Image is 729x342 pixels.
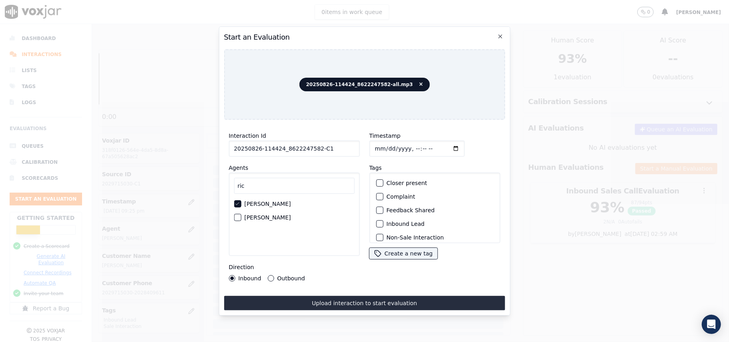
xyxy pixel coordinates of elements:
[224,32,505,43] h2: Start an Evaluation
[369,133,400,139] label: Timestamp
[224,296,505,310] button: Upload interaction to start evaluation
[244,215,291,220] label: [PERSON_NAME]
[234,178,354,194] input: Search Agents...
[386,221,424,227] label: Inbound Lead
[229,264,254,270] label: Direction
[386,180,427,186] label: Closer present
[386,235,444,240] label: Non-Sale Interaction
[369,165,382,171] label: Tags
[244,201,291,207] label: [PERSON_NAME]
[702,315,721,334] div: Open Intercom Messenger
[299,78,430,91] span: 20250826-114424_8622247582-all.mp3
[386,194,415,199] label: Complaint
[277,276,305,281] label: Outbound
[229,141,359,157] input: reference id, file name, etc
[369,248,437,259] button: Create a new tag
[229,165,248,171] label: Agents
[229,133,266,139] label: Interaction Id
[386,207,434,213] label: Feedback Shared
[238,276,261,281] label: Inbound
